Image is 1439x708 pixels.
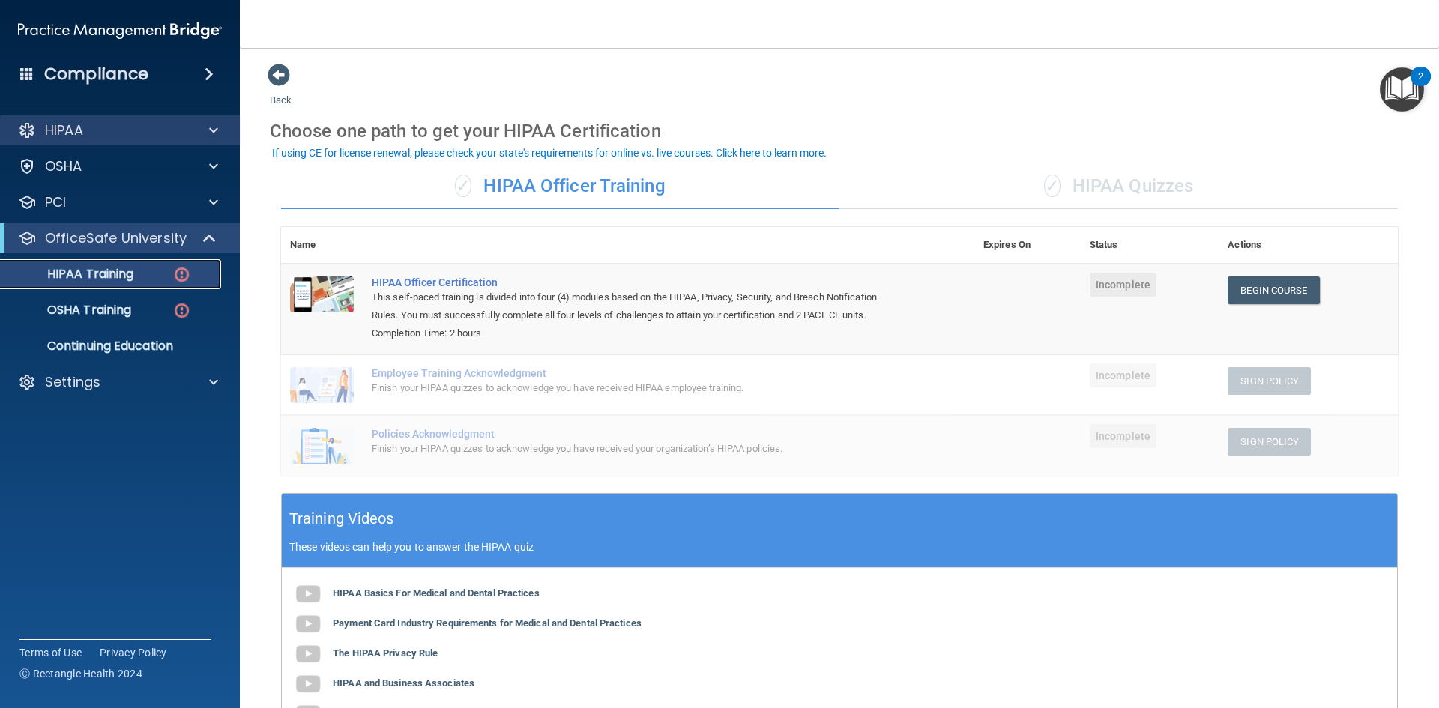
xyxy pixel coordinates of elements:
[333,587,540,599] b: HIPAA Basics For Medical and Dental Practices
[293,669,323,699] img: gray_youtube_icon.38fcd6cc.png
[272,148,827,158] div: If using CE for license renewal, please check your state's requirements for online vs. live cours...
[18,157,218,175] a: OSHA
[974,227,1081,264] th: Expires On
[45,193,66,211] p: PCI
[1228,428,1311,456] button: Sign Policy
[372,379,899,397] div: Finish your HIPAA quizzes to acknowledge you have received HIPAA employee training.
[1180,602,1421,662] iframe: Drift Widget Chat Controller
[1090,424,1156,448] span: Incomplete
[19,666,142,681] span: Ⓒ Rectangle Health 2024
[372,367,899,379] div: Employee Training Acknowledgment
[293,579,323,609] img: gray_youtube_icon.38fcd6cc.png
[289,506,394,532] h5: Training Videos
[10,267,133,282] p: HIPAA Training
[45,157,82,175] p: OSHA
[100,645,167,660] a: Privacy Policy
[270,109,1409,153] div: Choose one path to get your HIPAA Certification
[172,301,191,320] img: danger-circle.6113f641.png
[270,76,292,106] a: Back
[372,276,899,288] a: HIPAA Officer Certification
[19,645,82,660] a: Terms of Use
[45,121,83,139] p: HIPAA
[18,373,218,391] a: Settings
[44,64,148,85] h4: Compliance
[18,121,218,139] a: HIPAA
[270,145,829,160] button: If using CE for license renewal, please check your state's requirements for online vs. live cours...
[1219,227,1398,264] th: Actions
[1081,227,1219,264] th: Status
[372,440,899,458] div: Finish your HIPAA quizzes to acknowledge you have received your organization’s HIPAA policies.
[18,16,222,46] img: PMB logo
[281,227,363,264] th: Name
[455,175,471,197] span: ✓
[1228,367,1311,395] button: Sign Policy
[839,164,1398,209] div: HIPAA Quizzes
[372,428,899,440] div: Policies Acknowledgment
[372,288,899,324] div: This self-paced training is divided into four (4) modules based on the HIPAA, Privacy, Security, ...
[1228,276,1319,304] a: Begin Course
[172,265,191,284] img: danger-circle.6113f641.png
[45,229,187,247] p: OfficeSafe University
[1090,363,1156,387] span: Incomplete
[372,324,899,342] div: Completion Time: 2 hours
[1380,67,1424,112] button: Open Resource Center, 2 new notifications
[293,609,323,639] img: gray_youtube_icon.38fcd6cc.png
[1044,175,1061,197] span: ✓
[281,164,839,209] div: HIPAA Officer Training
[293,639,323,669] img: gray_youtube_icon.38fcd6cc.png
[1090,273,1156,297] span: Incomplete
[45,373,100,391] p: Settings
[333,647,438,659] b: The HIPAA Privacy Rule
[333,677,474,689] b: HIPAA and Business Associates
[18,229,217,247] a: OfficeSafe University
[18,193,218,211] a: PCI
[333,617,642,629] b: Payment Card Industry Requirements for Medical and Dental Practices
[289,541,1390,553] p: These videos can help you to answer the HIPAA quiz
[1418,76,1423,96] div: 2
[10,303,131,318] p: OSHA Training
[10,339,214,354] p: Continuing Education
